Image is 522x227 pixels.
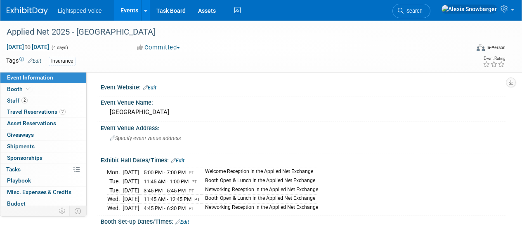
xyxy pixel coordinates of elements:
a: Edit [28,58,41,64]
img: Format-Inperson.png [477,44,485,51]
span: (4 days) [51,45,68,50]
span: Booth [7,86,32,92]
span: Search [404,8,423,14]
span: Asset Reservations [7,120,56,126]
td: Networking Reception in the Applied Net Exchange [200,186,318,195]
td: Wed. [107,195,123,204]
td: Wed. [107,204,123,212]
a: Edit [171,158,184,164]
span: 2 [59,109,66,115]
a: Sponsorships [0,152,86,164]
td: Tue. [107,177,123,186]
td: Booth Open & Lunch in the Applied Net Exchange [200,195,318,204]
button: Committed [134,43,183,52]
a: Asset Reservations [0,118,86,129]
img: Alexis Snowbarger [441,5,497,14]
td: Tue. [107,186,123,195]
i: Booth reservation complete [26,87,31,91]
div: Insurance [49,57,76,66]
span: Playbook [7,177,31,184]
span: 4:45 PM - 6:30 PM [144,205,186,211]
span: Giveaways [7,131,34,138]
span: 3:45 PM - 5:45 PM [144,187,186,194]
span: Specify event venue address [110,135,181,141]
a: Staff2 [0,95,86,106]
span: PT [189,170,194,176]
td: [DATE] [123,177,139,186]
span: 11:45 AM - 1:00 PM [144,178,189,185]
span: PT [191,179,197,185]
div: [GEOGRAPHIC_DATA] [107,106,499,119]
span: Staff [7,97,28,104]
a: Edit [143,85,156,91]
div: Event Rating [483,56,505,61]
td: Networking Reception in the Applied Net Exchange [200,204,318,212]
div: In-Person [486,44,505,51]
a: Event Information [0,72,86,83]
div: Event Format [432,43,505,55]
a: Tasks [0,164,86,175]
a: Giveaways [0,129,86,140]
a: Booth [0,84,86,95]
span: PT [189,206,194,211]
div: Booth Set-up Dates/Times: [101,215,505,226]
div: Event Venue Name: [101,96,505,107]
span: PT [189,188,194,194]
a: Shipments [0,141,86,152]
span: PT [194,197,200,202]
span: Tasks [6,166,21,173]
span: Sponsorships [7,154,43,161]
td: Toggle Event Tabs [70,206,87,216]
td: Booth Open & Lunch in the Applied Net Exchange [200,177,318,186]
td: Mon. [107,168,123,177]
td: Tags [6,56,41,66]
td: [DATE] [123,168,139,177]
td: Welcome Reception in the Applied Net Exchange [200,168,318,177]
div: Event Website: [101,81,505,92]
div: Applied Net 2025 - [GEOGRAPHIC_DATA] [4,25,463,40]
span: Misc. Expenses & Credits [7,189,71,195]
span: Budget [7,200,26,207]
span: [DATE] [DATE] [6,43,50,51]
span: 2 [21,97,28,103]
a: Misc. Expenses & Credits [0,187,86,198]
span: 5:00 PM - 7:00 PM [144,169,186,176]
span: Travel Reservations [7,108,66,115]
a: Playbook [0,175,86,186]
div: Exhibit Hall Dates/Times: [101,154,505,165]
td: [DATE] [123,186,139,195]
a: Search [392,4,430,18]
td: [DATE] [123,204,139,212]
span: Lightspeed Voice [58,7,102,14]
a: Edit [175,219,189,225]
a: Travel Reservations2 [0,106,86,117]
td: Personalize Event Tab Strip [55,206,70,216]
td: [DATE] [123,195,139,204]
a: Budget [0,198,86,209]
img: ExhibitDay [7,7,48,15]
span: Shipments [7,143,35,150]
div: Event Venue Address: [101,122,505,132]
span: to [24,44,32,50]
span: 11:45 AM - 12:45 PM [144,196,191,202]
span: Event Information [7,74,53,81]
